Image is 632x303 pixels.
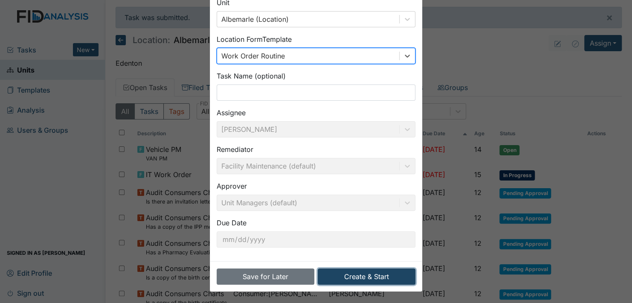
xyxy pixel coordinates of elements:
div: Work Order Routine [221,51,285,61]
label: Due Date [217,218,246,228]
div: Albemarle (Location) [221,14,289,24]
label: Remediator [217,144,253,154]
label: Task Name (optional) [217,71,286,81]
label: Assignee [217,108,246,118]
button: Create & Start [318,268,415,285]
label: Approver [217,181,247,191]
label: Location Form Template [217,34,292,44]
button: Save for Later [217,268,314,285]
